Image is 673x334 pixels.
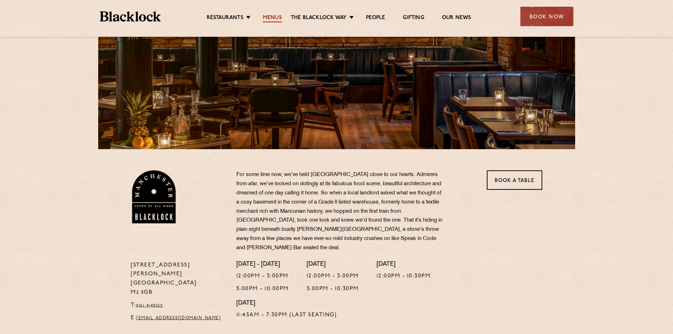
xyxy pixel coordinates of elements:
p: 12:00pm - 10:30pm [377,272,431,281]
p: 5:00pm - 10:00pm [236,285,289,294]
p: 12:00pm - 3:00pm [236,272,289,281]
p: [STREET_ADDRESS][PERSON_NAME] [GEOGRAPHIC_DATA] M2 5GB [131,261,226,298]
h4: [DATE] [377,261,431,269]
a: 0161 4140225 [136,303,163,307]
h4: [DATE] [236,300,337,307]
div: Book Now [520,7,573,26]
img: BL_Textured_Logo-footer-cropped.svg [100,11,161,22]
p: 5:00pm - 10:30pm [307,285,359,294]
p: E: [131,314,226,323]
a: [EMAIL_ADDRESS][DOMAIN_NAME] [136,316,221,320]
a: Book a Table [487,170,542,190]
img: BL_Manchester_Logo-bleed.png [131,170,177,223]
p: For some time now, we’ve held [GEOGRAPHIC_DATA] close to our hearts. Admirers from afar, we’ve lo... [236,170,445,253]
p: 12:00pm - 3:00pm [307,272,359,281]
a: Gifting [403,14,424,22]
h4: [DATE] - [DATE] [236,261,289,269]
p: T: [131,301,226,310]
h4: [DATE] [307,261,359,269]
a: People [366,14,385,22]
a: Our News [442,14,471,22]
p: 11:45am - 7:30pm (Last Seating) [236,311,337,320]
a: Restaurants [207,14,243,22]
a: Menus [263,14,282,22]
a: The Blacklock Way [291,14,347,22]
